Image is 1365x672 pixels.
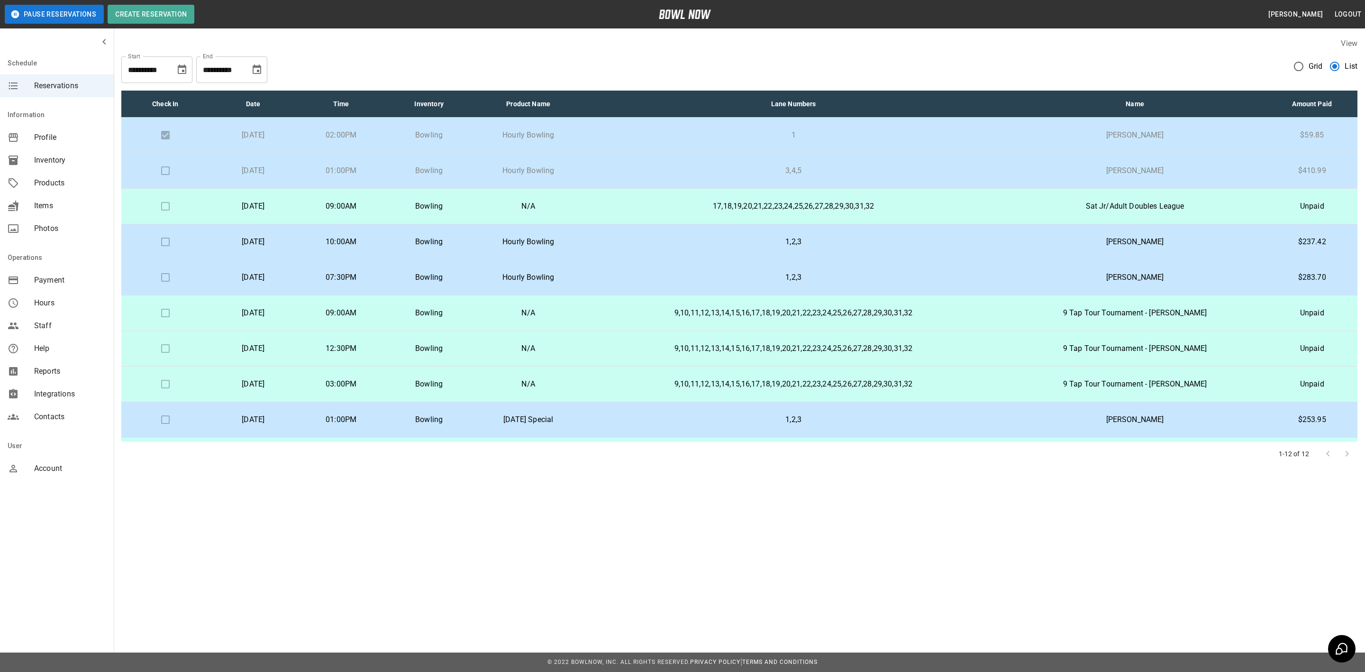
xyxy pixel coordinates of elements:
th: Date [209,91,297,118]
p: [DATE] Special [481,414,576,425]
p: [DATE] [217,272,289,283]
span: Products [34,177,106,189]
span: Grid [1309,61,1323,72]
p: $410.99 [1274,165,1350,176]
p: Hourly Bowling [481,165,576,176]
p: [DATE] [217,307,289,319]
p: N/A [481,378,576,390]
span: Profile [34,132,106,143]
p: Bowling [392,343,465,354]
p: Unpaid [1274,378,1350,390]
p: 1 [591,129,996,141]
p: N/A [481,307,576,319]
p: [PERSON_NAME] [1011,272,1259,283]
p: Bowling [392,414,465,425]
p: Unpaid [1274,307,1350,319]
a: Terms and Conditions [742,659,818,665]
p: N/A [481,201,576,212]
span: Reservations [34,80,106,92]
p: Bowling [392,236,465,248]
p: [PERSON_NAME] [1011,236,1259,248]
p: [DATE] [217,378,289,390]
button: Create Reservation [108,5,194,24]
p: 9,10,11,12,13,14,15,16,17,18,19,20,21,22,23,24,25,26,27,28,29,30,31,32 [591,343,996,354]
button: Logout [1331,6,1365,23]
p: 01:00PM [305,414,377,425]
p: $237.42 [1274,236,1350,248]
p: $59.85 [1274,129,1350,141]
th: Amount Paid [1266,91,1357,118]
p: 9 Tap Tour Tournament - [PERSON_NAME] [1011,343,1259,354]
p: 07:30PM [305,272,377,283]
p: 10:00AM [305,236,377,248]
span: Account [34,463,106,474]
p: 1-12 of 12 [1279,449,1310,459]
p: $283.70 [1274,272,1350,283]
button: Pause Reservations [5,5,104,24]
span: Help [34,343,106,354]
p: Bowling [392,165,465,176]
p: 03:00PM [305,378,377,390]
th: Inventory [385,91,473,118]
span: Inventory [34,155,106,166]
p: [DATE] [217,414,289,425]
th: Lane Numbers [584,91,1003,118]
p: Unpaid [1274,201,1350,212]
p: Bowling [392,129,465,141]
span: Staff [34,320,106,331]
p: [DATE] [217,165,289,176]
p: Unpaid [1274,343,1350,354]
button: Choose date, selected date is Aug 21, 2025 [173,60,191,79]
button: Choose date, selected date is Sep 21, 2025 [247,60,266,79]
p: 9,10,11,12,13,14,15,16,17,18,19,20,21,22,23,24,25,26,27,28,29,30,31,32 [591,378,996,390]
p: Bowling [392,272,465,283]
th: Product Name [473,91,584,118]
p: [DATE] [217,236,289,248]
p: [DATE] [217,129,289,141]
p: $253.95 [1274,414,1350,425]
p: [DATE] [217,343,289,354]
p: Bowling [392,378,465,390]
p: Bowling [392,201,465,212]
p: 02:00PM [305,129,377,141]
p: [PERSON_NAME] [1011,414,1259,425]
p: 09:00AM [305,201,377,212]
th: Name [1003,91,1267,118]
p: 01:00PM [305,165,377,176]
label: View [1341,39,1357,48]
th: Time [297,91,385,118]
p: [PERSON_NAME] [1011,129,1259,141]
p: Bowling [392,307,465,319]
button: [PERSON_NAME] [1265,6,1327,23]
p: Hourly Bowling [481,236,576,248]
span: Contacts [34,411,106,423]
p: 3,4,5 [591,165,996,176]
p: 09:00AM [305,307,377,319]
span: Payment [34,275,106,286]
a: Privacy Policy [690,659,740,665]
span: © 2022 BowlNow, Inc. All Rights Reserved. [547,659,690,665]
p: 9 Tap Tour Tournament - [PERSON_NAME] [1011,307,1259,319]
span: Items [34,200,106,212]
th: Check In [121,91,209,118]
p: 1,2,3 [591,236,996,248]
span: Reports [34,366,106,377]
span: Integrations [34,388,106,400]
p: [DATE] [217,201,289,212]
p: Hourly Bowling [481,129,576,141]
p: 17,18,19,20,21,22,23,24,25,26,27,28,29,30,31,32 [591,201,996,212]
p: Sat Jr/Adult Doubles League [1011,201,1259,212]
img: logo [659,9,711,19]
span: List [1345,61,1357,72]
p: 12:30PM [305,343,377,354]
p: 1,2,3 [591,272,996,283]
p: 9,10,11,12,13,14,15,16,17,18,19,20,21,22,23,24,25,26,27,28,29,30,31,32 [591,307,996,319]
span: Photos [34,223,106,234]
p: 1,2,3 [591,414,996,425]
p: N/A [481,343,576,354]
span: Hours [34,297,106,309]
p: [PERSON_NAME] [1011,165,1259,176]
p: Hourly Bowling [481,272,576,283]
p: 9 Tap Tour Tournament - [PERSON_NAME] [1011,378,1259,390]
